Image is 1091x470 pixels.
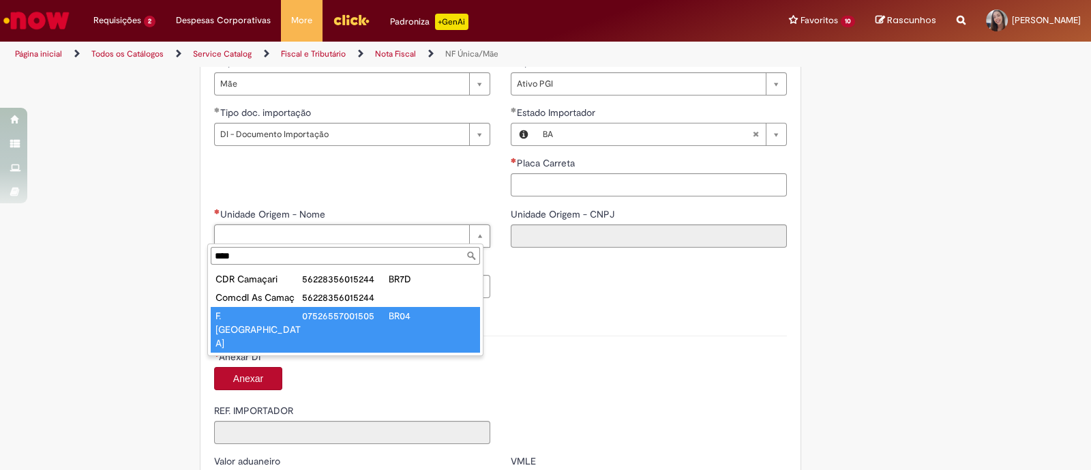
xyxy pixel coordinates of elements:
[302,272,389,286] div: 56228356015244
[208,267,483,355] ul: Unidade Origem - Nome
[389,309,475,323] div: BR04
[302,291,389,304] div: 56228356015244
[389,272,475,286] div: BR7D
[215,272,302,286] div: CDR Camaçari
[215,309,302,350] div: F. [GEOGRAPHIC_DATA]
[215,291,302,304] div: Comcdl As Camaç
[302,309,389,323] div: 07526557001505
